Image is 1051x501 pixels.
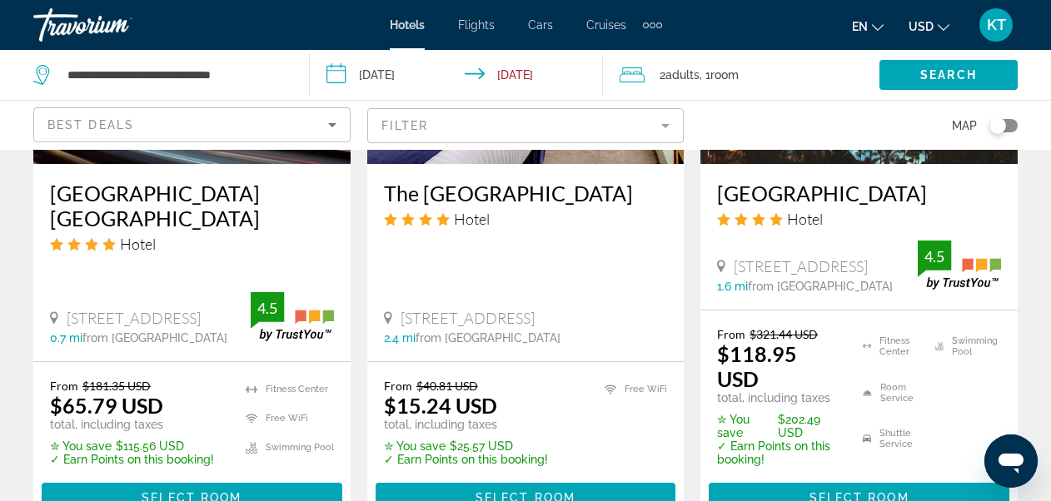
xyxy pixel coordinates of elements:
[82,379,151,393] del: $181.35 USD
[660,63,700,87] span: 2
[852,20,868,33] span: en
[596,379,667,399] li: Free WiFi
[665,68,700,82] span: Adults
[251,298,284,318] div: 4.5
[416,331,560,345] span: from [GEOGRAPHIC_DATA]
[47,118,134,131] span: Best Deals
[854,420,927,459] li: Shuttle Service
[33,3,200,47] a: Travorium
[237,437,334,458] li: Swimming Pool
[401,309,535,327] span: [STREET_ADDRESS]
[717,210,1001,228] div: 4 star Hotel
[82,331,227,345] span: from [GEOGRAPHIC_DATA]
[50,331,82,345] span: 0.7 mi
[390,18,425,32] a: Hotels
[977,118,1018,133] button: Toggle map
[237,379,334,399] li: Fitness Center
[952,114,977,137] span: Map
[909,20,934,33] span: USD
[384,418,548,431] p: total, including taxes
[384,181,668,206] a: The [GEOGRAPHIC_DATA]
[710,68,739,82] span: Room
[47,115,336,135] mat-select: Sort by
[528,18,553,32] a: Cars
[50,439,112,453] span: ✮ You save
[918,241,1001,290] img: trustyou-badge.svg
[120,235,156,253] span: Hotel
[458,18,495,32] a: Flights
[717,413,773,439] span: ✮ You save
[909,14,949,38] button: Change currency
[603,50,879,100] button: Travelers: 2 adults, 0 children
[384,331,416,345] span: 2.4 mi
[717,413,842,439] p: $202.49 USD
[974,7,1018,42] button: User Menu
[384,393,497,418] ins: $15.24 USD
[384,453,548,466] p: ✓ Earn Points on this booking!
[984,434,1038,488] iframe: Button to launch messaging window
[416,379,478,393] del: $40.81 USD
[717,341,797,391] ins: $118.95 USD
[67,309,201,327] span: [STREET_ADDRESS]
[50,379,78,393] span: From
[367,107,685,144] button: Filter
[50,418,214,431] p: total, including taxes
[586,18,626,32] a: Cruises
[748,280,893,293] span: from [GEOGRAPHIC_DATA]
[717,181,1001,206] a: [GEOGRAPHIC_DATA]
[384,439,548,453] p: $25.57 USD
[50,181,334,231] a: [GEOGRAPHIC_DATA] [GEOGRAPHIC_DATA]
[854,327,927,365] li: Fitness Center
[384,439,446,453] span: ✮ You save
[852,14,884,38] button: Change language
[787,210,823,228] span: Hotel
[854,374,927,412] li: Room Service
[50,393,163,418] ins: $65.79 USD
[700,63,739,87] span: , 1
[987,17,1006,33] span: KT
[918,246,951,266] div: 4.5
[927,327,1001,365] li: Swimming Pool
[384,210,668,228] div: 4 star Hotel
[734,257,868,275] span: [STREET_ADDRESS]
[717,391,842,404] p: total, including taxes
[643,12,662,38] button: Extra navigation items
[454,210,490,228] span: Hotel
[50,439,214,453] p: $115.56 USD
[237,408,334,429] li: Free WiFi
[717,327,745,341] span: From
[50,235,334,253] div: 4 star Hotel
[750,327,818,341] del: $321.44 USD
[384,379,412,393] span: From
[879,60,1018,90] button: Search
[717,280,748,293] span: 1.6 mi
[920,68,977,82] span: Search
[50,453,214,466] p: ✓ Earn Points on this booking!
[310,50,603,100] button: Check-in date: Sep 30, 2025 Check-out date: Oct 2, 2025
[251,292,334,341] img: trustyou-badge.svg
[717,439,842,466] p: ✓ Earn Points on this booking!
